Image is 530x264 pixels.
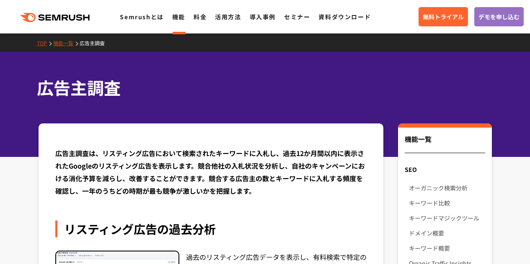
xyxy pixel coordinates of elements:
[250,13,276,21] a: 導入事例
[55,147,367,197] div: 広告主調査は、リスティング広告において検索されたキーワードに入札し、過去12か月間以内に表示されたGoogleのリスティング広告を表示します。競合他社の入札状況を分析し、自社のキャンペーンにおけ...
[37,39,53,46] a: TOP
[409,195,485,210] a: キーワード比較
[409,180,485,195] a: オーガニック検索分析
[172,13,185,21] a: 機能
[37,75,485,100] h1: 広告主調査
[409,241,485,256] a: キーワード概要
[478,12,520,21] span: デモを申し込む
[194,13,207,21] a: 料金
[409,226,485,241] a: ドメイン概要
[53,39,80,46] a: 機能一覧
[405,134,485,153] div: 機能一覧
[474,7,524,26] a: デモを申し込む
[284,13,310,21] a: セミナー
[419,7,468,26] a: 無料トライアル
[55,220,367,237] div: リスティング広告の過去分析
[409,210,485,226] a: キーワードマジックツール
[318,13,371,21] a: 資料ダウンロード
[120,13,163,21] a: Semrushとは
[398,162,491,177] div: SEO
[80,39,111,46] a: 広告主調査
[423,12,464,21] span: 無料トライアル
[215,13,241,21] a: 活用方法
